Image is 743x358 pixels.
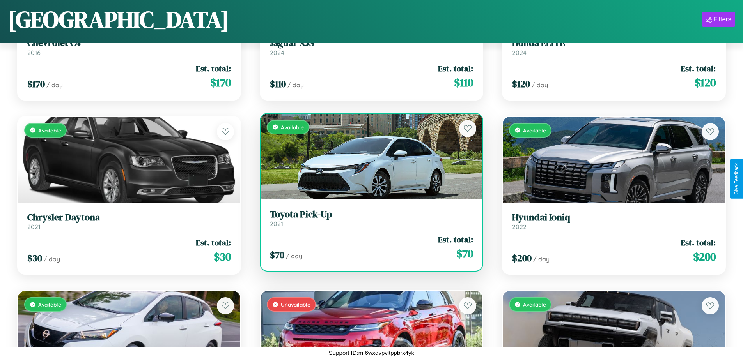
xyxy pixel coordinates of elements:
span: 2022 [512,223,527,231]
span: Est. total: [438,234,473,245]
span: 2021 [27,223,41,231]
span: $ 70 [456,246,473,261]
p: Support ID: mf6wxdvpvltppbrx4yk [329,347,414,358]
div: Give Feedback [734,163,739,195]
span: Available [38,301,61,308]
span: $ 170 [27,78,45,90]
span: Est. total: [438,63,473,74]
button: Filters [702,12,735,27]
span: Est. total: [681,63,716,74]
span: $ 170 [210,75,231,90]
span: Available [281,124,304,131]
span: 2016 [27,49,41,56]
a: Toyota Pick-Up2021 [270,209,473,228]
span: Est. total: [681,237,716,248]
a: Chrysler Daytona2021 [27,212,231,231]
span: $ 110 [454,75,473,90]
span: / day [286,252,302,260]
span: $ 120 [695,75,716,90]
h1: [GEOGRAPHIC_DATA] [8,4,229,35]
span: $ 120 [512,78,530,90]
h3: Jaguar XJS [270,37,473,49]
h3: Chrysler Daytona [27,212,231,223]
a: Chevrolet C42016 [27,37,231,56]
span: Available [523,127,546,134]
span: Available [523,301,546,308]
h3: Chevrolet C4 [27,37,231,49]
span: 2024 [512,49,527,56]
a: Honda ELITE2024 [512,37,716,56]
span: 2024 [270,49,284,56]
span: Available [38,127,61,134]
span: $ 30 [214,249,231,265]
span: / day [44,255,60,263]
h3: Hyundai Ioniq [512,212,716,223]
span: / day [287,81,304,89]
span: $ 30 [27,252,42,265]
h3: Toyota Pick-Up [270,209,473,220]
h3: Honda ELITE [512,37,716,49]
a: Hyundai Ioniq2022 [512,212,716,231]
span: $ 200 [693,249,716,265]
span: $ 70 [270,249,284,261]
span: / day [532,81,548,89]
span: 2021 [270,220,283,227]
span: $ 110 [270,78,286,90]
div: Filters [713,16,731,23]
span: Est. total: [196,237,231,248]
span: Est. total: [196,63,231,74]
span: $ 200 [512,252,532,265]
a: Jaguar XJS2024 [270,37,473,56]
span: / day [46,81,63,89]
span: Unavailable [281,301,310,308]
span: / day [533,255,550,263]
